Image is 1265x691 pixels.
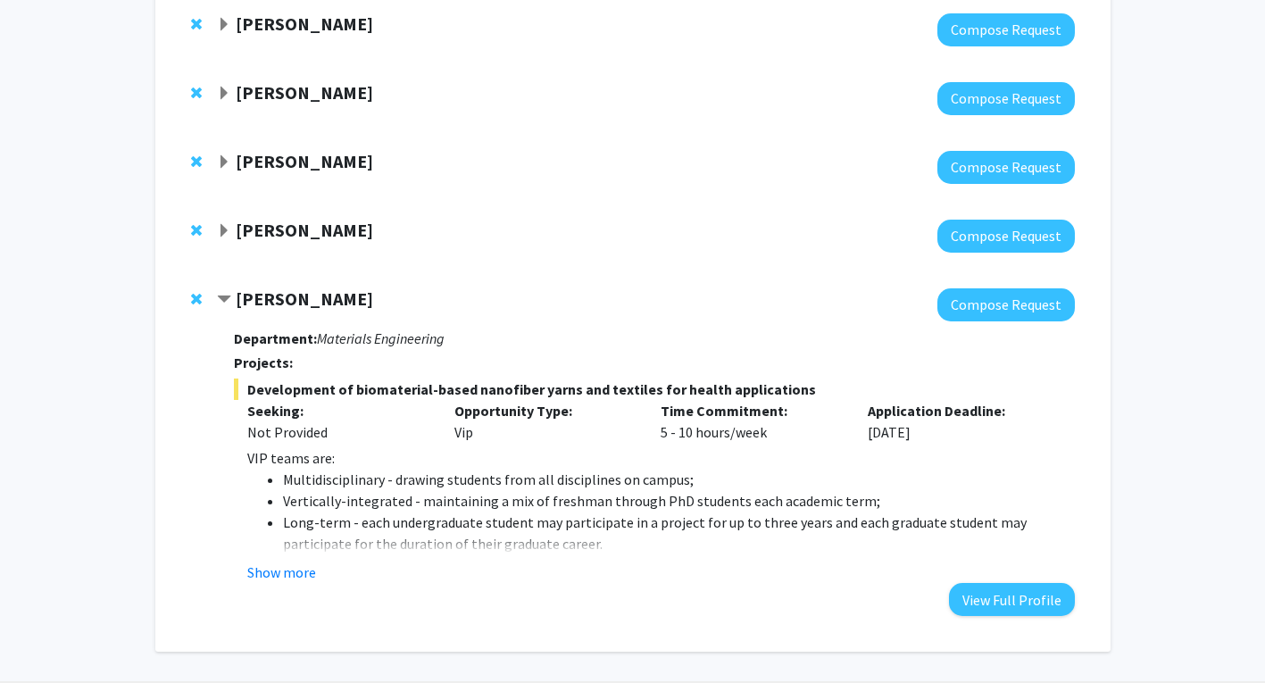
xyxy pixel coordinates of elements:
span: Development of biomaterial-based nanofiber yarns and textiles for health applications [234,379,1074,400]
span: Remove Caroline Schauer from bookmarks [191,292,202,306]
span: Remove Hasan Ayaz from bookmarks [191,17,202,31]
p: Application Deadline: [868,400,1048,421]
strong: Department: [234,329,317,347]
span: Expand Hasan Ayaz Bookmark [217,18,231,32]
span: Expand Arvin Ebrahimkhanlou Bookmark [217,87,231,101]
button: Compose Request to Arvin Ebrahimkhanlou [937,82,1075,115]
strong: [PERSON_NAME] [236,12,373,35]
span: Contract Caroline Schauer Bookmark [217,293,231,307]
p: Seeking: [247,400,428,421]
button: Show more [247,562,316,583]
strong: Projects: [234,354,293,371]
strong: [PERSON_NAME] [236,150,373,172]
li: Multidisciplinary - drawing students from all disciplines on campus; [283,469,1074,490]
div: [DATE] [854,400,1061,443]
span: Remove Mauricio Reginato from bookmarks [191,223,202,237]
iframe: Chat [13,611,76,678]
i: Materials Engineering [317,329,445,347]
strong: [PERSON_NAME] [236,287,373,310]
button: View Full Profile [949,583,1075,616]
div: Vip [441,400,648,443]
button: Compose Request to Haifeng Ji [937,151,1075,184]
li: Long-term - each undergraduate student may participate in a project for up to three years and eac... [283,512,1074,554]
div: 5 - 10 hours/week [647,400,854,443]
strong: [PERSON_NAME] [236,81,373,104]
button: Compose Request to Caroline Schauer [937,288,1075,321]
span: Remove Haifeng Ji from bookmarks [191,154,202,169]
p: Opportunity Type: [454,400,635,421]
strong: [PERSON_NAME] [236,219,373,241]
p: Time Commitment: [661,400,841,421]
span: Remove Arvin Ebrahimkhanlou from bookmarks [191,86,202,100]
span: Expand Haifeng Ji Bookmark [217,155,231,170]
button: Compose Request to Hasan Ayaz [937,13,1075,46]
button: Compose Request to Mauricio Reginato [937,220,1075,253]
span: Expand Mauricio Reginato Bookmark [217,224,231,238]
li: Vertically-integrated - maintaining a mix of freshman through PhD students each academic term; [283,490,1074,512]
p: VIP teams are: [247,447,1074,469]
div: Not Provided [247,421,428,443]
